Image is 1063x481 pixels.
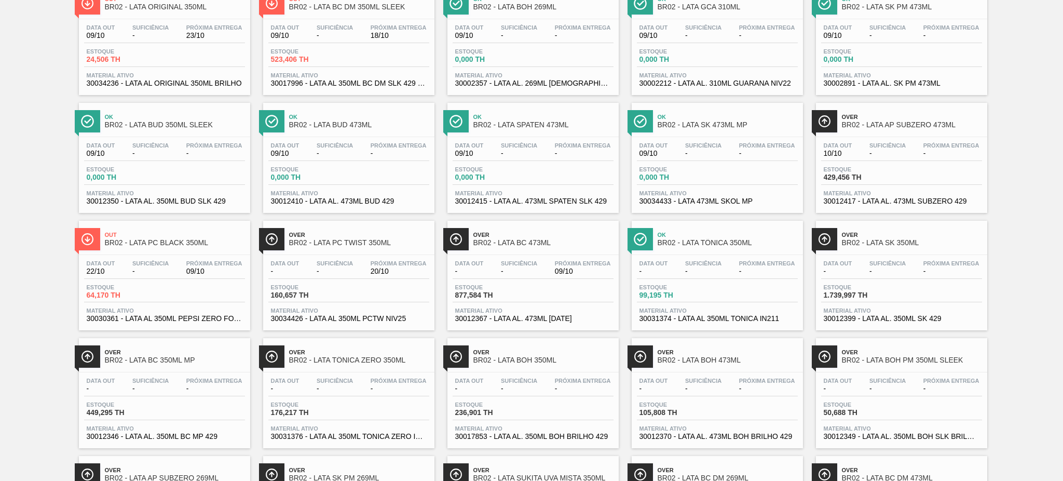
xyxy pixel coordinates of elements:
span: BR02 - LATA BOH 269ML [473,3,614,11]
span: BR02 - LATA BUD 473ML [289,121,429,129]
span: Material ativo [824,308,979,314]
span: Próxima Entrega [186,378,242,384]
a: ÍconeOverBR02 - LATA AP SUBZERO 473MLData out10/10Suficiência-Próxima Entrega-Estoque429,456 THMa... [808,95,992,213]
a: ÍconeOverBR02 - LATA BOH 473MLData out-Suficiência-Próxima Entrega-Estoque105,808 THMaterial ativ... [624,330,808,448]
span: Data out [824,24,852,31]
span: 30030361 - LATA AL 350ML PEPSI ZERO FOSCA NIV24 [87,315,242,323]
span: Estoque [824,402,896,408]
span: Data out [87,142,115,149]
span: 30002357 - LATA AL. 269ML BOH IN65 [455,79,611,87]
span: - [923,385,979,393]
span: Suficiência [132,260,169,266]
span: Próxima Entrega [371,378,427,384]
a: ÍconeOkBR02 - LATA SPATEN 473MLData out09/10Suficiência-Próxima Entrega-Estoque0,000 THMaterial a... [440,95,624,213]
span: 09/10 [271,150,299,157]
span: Estoque [271,284,344,290]
span: 20/10 [371,268,427,275]
span: Próxima Entrega [371,24,427,31]
span: BR02 - LATA BOH PM 350ML SLEEK [842,356,982,364]
img: Ícone [449,115,462,128]
span: - [685,268,721,275]
span: Ok [658,114,798,120]
span: Material ativo [455,425,611,432]
span: Ok [105,114,245,120]
span: - [317,268,353,275]
span: - [739,385,795,393]
a: ÍconeOkBR02 - LATA BUD 473MLData out09/10Suficiência-Próxima Entrega-Estoque0,000 THMaterial ativ... [255,95,440,213]
img: Ícone [265,115,278,128]
span: 105,808 TH [639,409,712,417]
span: Over [105,349,245,355]
span: Suficiência [869,260,906,266]
span: BR02 - LATA ORIGINAL 350ML [105,3,245,11]
span: Over [658,349,798,355]
span: - [186,150,242,157]
span: Suficiência [685,260,721,266]
span: 30012367 - LATA AL. 473ML BC 429 [455,315,611,323]
span: 09/10 [639,32,668,39]
span: - [869,385,906,393]
span: - [455,385,484,393]
span: BR02 - LATA BOH 473ML [658,356,798,364]
span: - [639,268,668,275]
span: Data out [271,24,299,31]
span: - [271,268,299,275]
img: Ícone [634,115,647,128]
span: Próxima Entrega [923,24,979,31]
span: 24,506 TH [87,56,159,63]
span: BR02 - LATA BUD 350ML SLEEK [105,121,245,129]
span: Ok [658,232,798,238]
span: - [132,32,169,39]
span: Próxima Entrega [555,142,611,149]
span: 50,688 TH [824,409,896,417]
span: - [501,268,537,275]
span: Suficiência [501,260,537,266]
span: Data out [271,378,299,384]
span: Data out [87,24,115,31]
span: 09/10 [271,32,299,39]
span: Próxima Entrega [371,260,427,266]
span: Estoque [271,402,344,408]
span: Material ativo [271,190,427,196]
span: BR02 - LATA PC BLACK 350ML [105,239,245,247]
span: Suficiência [317,378,353,384]
span: - [186,385,242,393]
span: Suficiência [132,24,169,31]
span: 30012370 - LATA AL. 473ML BOH BRILHO 429 [639,433,795,440]
span: Material ativo [271,72,427,78]
img: Ícone [265,233,278,246]
span: 09/10 [87,150,115,157]
span: Over [289,232,429,238]
span: Estoque [639,402,712,408]
img: Ícone [818,233,831,246]
a: ÍconeOverBR02 - LATA PC TWIST 350MLData out-Suficiência-Próxima Entrega20/10Estoque160,657 THMate... [255,213,440,331]
span: Material ativo [824,425,979,432]
span: 30034433 - LATA 473ML SKOL MP [639,197,795,205]
span: 30017853 - LATA AL. 350ML BOH BRILHO 429 [455,433,611,440]
span: Estoque [271,166,344,172]
span: - [923,32,979,39]
span: Estoque [639,166,712,172]
span: Estoque [271,48,344,55]
span: Data out [271,260,299,266]
span: - [739,268,795,275]
span: Over [842,114,982,120]
span: Material ativo [455,190,611,196]
span: Over [842,467,982,473]
img: Ícone [818,350,831,363]
span: Material ativo [639,425,795,432]
span: BR02 - LATA BC DM 350ML SLEEK [289,3,429,11]
span: Over [842,349,982,355]
span: BR02 - LATA AP SUBZERO 473ML [842,121,982,129]
a: ÍconeOverBR02 - LATA BC 473MLData out-Suficiência-Próxima Entrega09/10Estoque877,584 THMaterial a... [440,213,624,331]
span: Estoque [455,166,528,172]
span: Estoque [824,284,896,290]
span: - [555,150,611,157]
span: Estoque [455,284,528,290]
span: BR02 - LATA TÔNICA 350ML [658,239,798,247]
span: Próxima Entrega [555,378,611,384]
span: - [685,385,721,393]
span: 30012350 - LATA AL. 350ML BUD SLK 429 [87,197,242,205]
span: Material ativo [271,308,427,314]
span: Over [105,467,245,473]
